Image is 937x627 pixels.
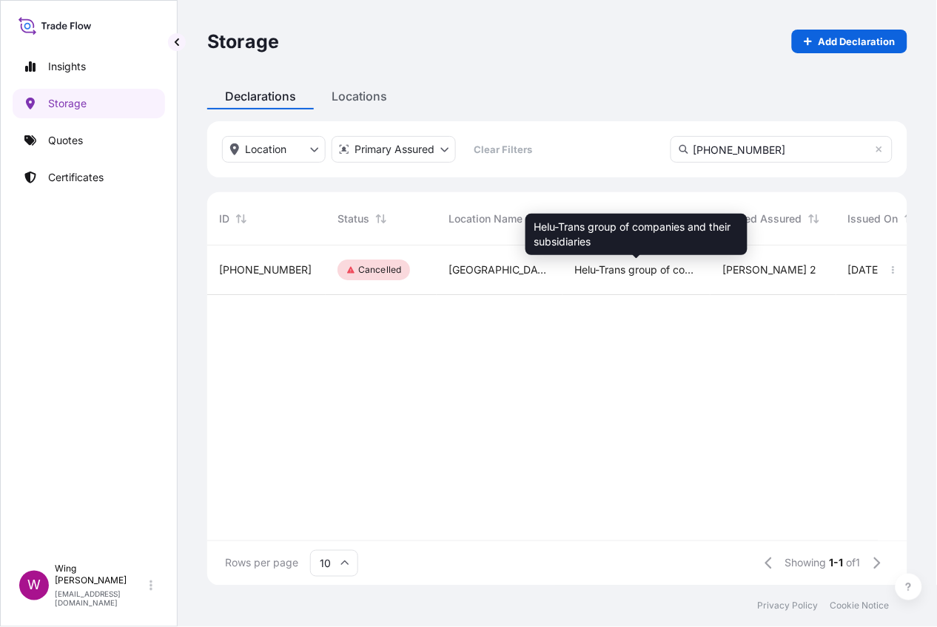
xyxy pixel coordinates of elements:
span: Showing [785,556,827,571]
span: Helu-Trans group of companies and their subsidiaries [534,220,739,249]
span: Primary Assured [574,211,656,226]
span: Location Name [449,211,523,226]
span: [PERSON_NAME] 2 [722,262,817,277]
p: Primary Assured [355,142,434,157]
span: Status [337,211,369,226]
a: Storage [13,89,165,118]
p: Quotes [48,133,83,148]
a: Insights [13,52,165,81]
span: 1-1 [830,556,844,571]
a: Privacy Policy [758,600,819,612]
button: Sort [901,210,919,228]
p: Add Declaration [819,34,896,49]
div: Declarations [207,83,314,109]
a: Add Declaration [792,30,907,53]
a: Certificates [13,163,165,192]
button: Sort [659,210,677,228]
button: Clear Filters [462,138,545,161]
p: Clear Filters [474,142,533,157]
span: ID [219,211,229,226]
button: distributor Filter options [332,136,456,163]
span: Helu-Trans group of companies and their subsidiaries [574,262,699,277]
span: Named Assured [722,211,802,226]
button: Sort [525,210,543,228]
button: location Filter options [222,136,326,163]
p: Insights [48,59,86,74]
button: Sort [372,210,390,228]
button: Sort [232,210,250,228]
span: [DATE] [848,262,882,277]
span: W [27,578,41,593]
a: Cookie Notice [830,600,890,612]
p: Cancelled [358,264,401,276]
p: Storage [207,30,279,53]
p: [EMAIL_ADDRESS][DOMAIN_NAME] [55,590,147,608]
p: Wing [PERSON_NAME] [55,563,147,587]
div: Locations [314,83,405,109]
button: Sort [805,210,823,228]
span: Rows per page [225,556,298,571]
span: Issued On [848,211,899,226]
p: Storage [48,96,87,111]
span: of 1 [847,556,861,571]
p: Certificates [48,170,104,185]
p: Location [245,142,286,157]
a: Quotes [13,126,165,155]
input: Search Declaration ID [671,136,893,163]
span: [PHONE_NUMBER] [219,262,312,277]
span: [GEOGRAPHIC_DATA] [449,262,551,277]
